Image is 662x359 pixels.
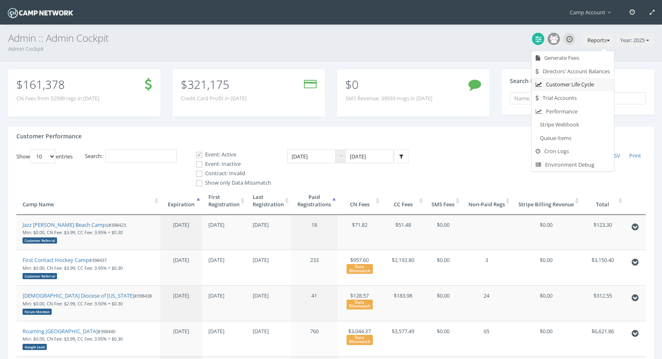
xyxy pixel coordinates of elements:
a: Customer Life Cycle [532,78,614,91]
div: Customer Referral [23,237,57,244]
span: $0 [345,77,358,92]
td: $71.82 [338,215,381,250]
td: $0.00 [511,321,581,357]
td: [DATE] [247,285,291,321]
td: 24 [461,285,511,321]
h4: Search Participants [510,78,564,84]
a: Environment Debug [532,158,614,172]
td: $0.00 [425,321,462,357]
div: Data Missmatch [347,335,373,345]
td: [DATE] [247,321,291,357]
label: Event: Active [189,151,271,159]
th: Total: activate to sort column ascending [581,187,624,215]
td: 65 [461,321,511,357]
span: CSV [611,152,620,159]
label: Search: [85,149,177,163]
td: [DATE] [202,285,247,321]
label: Show entries [16,149,73,163]
td: 233 [291,250,338,285]
span: Camp Account [570,9,615,16]
span: Credit Card Profit in [DATE] [181,95,247,102]
h4: Customer Performance [16,133,82,139]
span: - [336,149,345,164]
p: $ [16,80,99,89]
a: Queue Items [532,131,614,145]
th: PaidRegistrations: activate to sort column ascending [291,187,338,215]
span: SMS Revenue: 39939 msgs in [DATE] [345,95,432,102]
small: #398437 Min: $0.00, CN Fee: $3.99, CC Fee: 3.95% + $0.30 [23,257,123,278]
td: $312.55 [581,285,624,321]
small: #398438 Min: $0.00, CN Fee: $2.99, CC Fee: 3.50% + $0.30 [23,293,152,314]
img: Camp Network [6,6,75,20]
th: CN Fees: activate to sort column ascending [338,187,381,215]
span: [DATE] [173,256,189,264]
span: Year: 2025 [620,36,645,44]
a: Directors' Account Balances [532,65,614,78]
td: [DATE] [247,215,291,250]
div: Data Missmatch [347,264,373,274]
td: 18 [291,215,338,250]
a: Roaming [GEOGRAPHIC_DATA] [23,327,98,335]
td: $0.00 [425,250,462,285]
td: $0.00 [511,285,581,321]
a: Generate Fees [532,51,614,65]
a: Jazz [PERSON_NAME] Beach Camps [23,221,108,228]
th: Camp Name: activate to sort column ascending [16,187,160,215]
input: Date Range: To [345,149,394,164]
span: CN Fees from 52599 regs in [DATE] [16,95,99,102]
th: SMS Fees: activate to sort column ascending [425,187,462,215]
small: #398423 Min: $0.00, CN Fee: $3.99, CC Fee: 3.95% + $0.30 [23,222,126,243]
a: Trial Accounts [532,91,614,105]
input: Date Range: From [287,149,336,164]
th: Non-Paid Regs: activate to sort column ascending [461,187,511,215]
button: Year: 2025 [616,34,654,47]
td: $2,192.80 [381,250,425,285]
input: Name, Email [510,92,646,104]
a: Performance [532,105,614,118]
td: $957.60 [338,250,381,285]
td: $3,150.40 [581,250,624,285]
small: #398440 Min: $0.00, CN Fee: $3.99, CC Fee: 3.95% + $0.30 [23,328,123,350]
td: [DATE] [202,321,247,357]
h3: Admin :: Admin Cockpit [8,33,654,43]
div: Data Missmatch [347,300,373,309]
td: $3,044.37 [338,321,381,357]
a: [DEMOGRAPHIC_DATA] Diocese of [US_STATE] [23,292,134,299]
td: [DATE] [202,250,247,285]
a: Admin Cockpit [8,45,44,52]
button: Reports [583,34,614,47]
label: Show only Data Missmatch [189,179,271,187]
a: Stripe Webhook [532,118,614,131]
p: $ [181,80,247,89]
a: Print [625,149,646,163]
td: $123.30 [581,215,624,250]
span: Print [629,152,641,159]
span: 161,378 [23,77,65,92]
div: Forum Mention [23,309,52,315]
th: Stripe Billing Revenue: activate to sort column ascending [511,187,581,215]
span: [DATE] [173,221,189,228]
td: $3,577.49 [381,321,425,357]
input: Search: [105,149,177,163]
ul: Reports [531,51,614,172]
th: CC Fees: activate to sort column ascending [381,187,425,215]
select: Showentries [30,149,56,163]
td: $0.00 [425,215,462,250]
td: $128.57 [338,285,381,321]
label: Contract: Invalid [189,169,271,178]
td: $183.98 [381,285,425,321]
td: $0.00 [511,215,581,250]
td: 3 [461,250,511,285]
td: $6,621.86 [581,321,624,357]
span: [DATE] [173,292,189,299]
td: $0.00 [511,250,581,285]
div: Customer Referral [23,273,57,279]
div: Google Lead [23,344,47,350]
td: 41 [291,285,338,321]
a: CSV [606,149,625,163]
td: [DATE] [247,250,291,285]
td: $51.48 [381,215,425,250]
a: First Contact Hockey Camp [23,256,89,264]
th: Expiration: activate to sort column descending [160,187,202,215]
th: LastRegistration: activate to sort column ascending [247,187,291,215]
